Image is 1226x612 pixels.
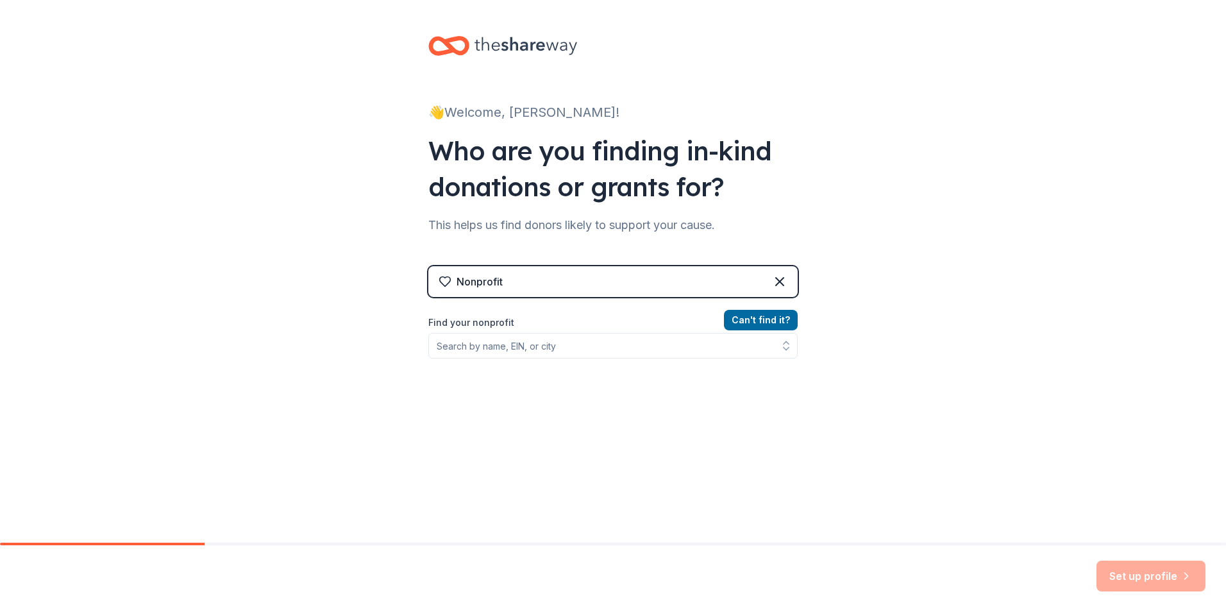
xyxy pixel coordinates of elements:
div: This helps us find donors likely to support your cause. [428,215,798,235]
div: Who are you finding in-kind donations or grants for? [428,133,798,205]
div: 👋 Welcome, [PERSON_NAME]! [428,102,798,123]
button: Can't find it? [724,310,798,330]
label: Find your nonprofit [428,315,798,330]
input: Search by name, EIN, or city [428,333,798,359]
div: Nonprofit [457,274,503,289]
